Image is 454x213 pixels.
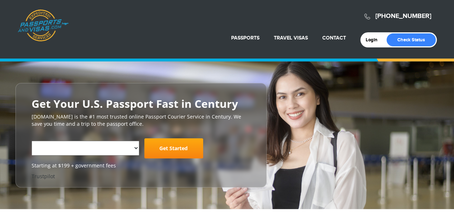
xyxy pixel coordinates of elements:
span: Starting at $199 + government fees [32,162,251,169]
a: Trustpilot [32,173,55,180]
h2: Get Your U.S. Passport Fast in Century [32,98,251,110]
a: Travel Visas [274,35,308,41]
a: [PHONE_NUMBER] [375,12,431,20]
a: Check Status [387,33,436,46]
p: [DOMAIN_NAME] is the #1 most trusted online Passport Courier Service in Century. We save you time... [32,113,251,128]
a: Passports [231,35,259,41]
a: Contact [322,35,346,41]
a: Login [366,37,383,43]
a: Passports & [DOMAIN_NAME] [18,9,69,42]
a: Get Started [144,138,203,158]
